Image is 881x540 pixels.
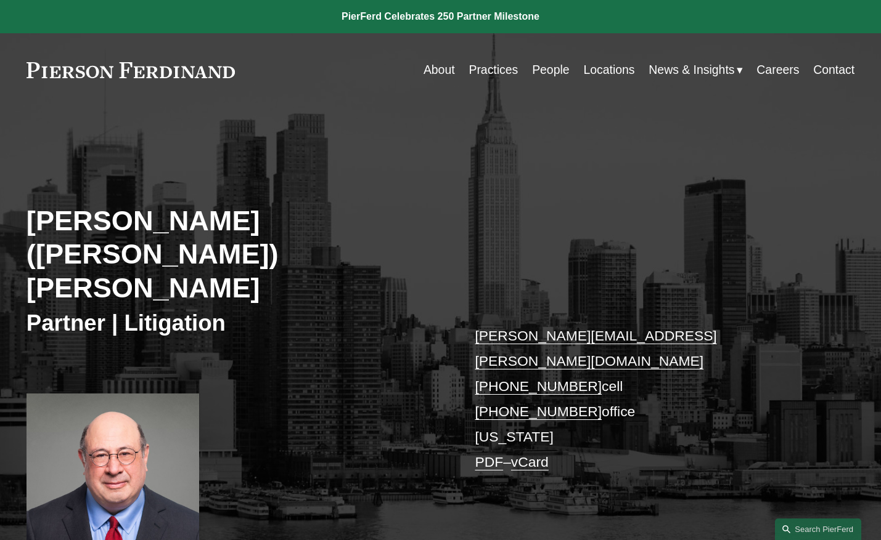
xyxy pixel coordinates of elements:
a: [PHONE_NUMBER] [475,378,602,394]
a: Practices [469,58,518,82]
a: People [532,58,569,82]
a: [PERSON_NAME][EMAIL_ADDRESS][PERSON_NAME][DOMAIN_NAME] [475,328,716,369]
h2: [PERSON_NAME] ([PERSON_NAME]) [PERSON_NAME] [27,204,441,305]
a: [PHONE_NUMBER] [475,403,602,419]
a: folder dropdown [649,58,742,82]
p: cell office [US_STATE] – [475,323,820,475]
a: Search this site [775,518,861,540]
h3: Partner | Litigation [27,309,441,337]
a: About [424,58,455,82]
span: News & Insights [649,59,734,81]
a: Contact [813,58,854,82]
a: Careers [756,58,799,82]
a: vCard [511,454,549,470]
a: PDF [475,454,503,470]
a: Locations [583,58,634,82]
